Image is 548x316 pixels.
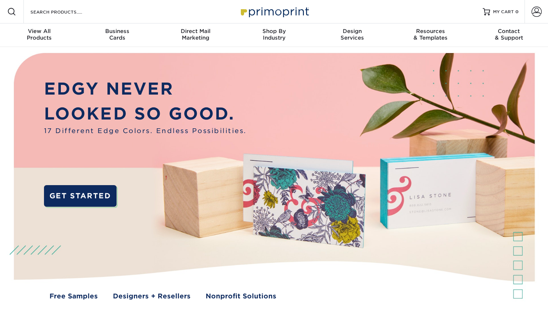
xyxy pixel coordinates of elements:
[206,291,276,301] a: Nonprofit Solutions
[470,28,548,41] div: & Support
[313,28,391,34] span: Design
[235,23,313,47] a: Shop ByIndustry
[157,28,235,41] div: Marketing
[44,102,247,126] p: LOOKED SO GOOD.
[238,4,311,19] img: Primoprint
[470,23,548,47] a: Contact& Support
[44,185,117,207] a: GET STARTED
[157,23,235,47] a: Direct MailMarketing
[235,28,313,34] span: Shop By
[515,9,519,14] span: 0
[391,28,470,34] span: Resources
[391,28,470,41] div: & Templates
[44,126,247,136] span: 17 Different Edge Colors. Endless Possibilities.
[313,23,391,47] a: DesignServices
[30,7,101,16] input: SEARCH PRODUCTS.....
[49,291,98,301] a: Free Samples
[235,28,313,41] div: Industry
[493,9,514,15] span: MY CART
[391,23,470,47] a: Resources& Templates
[78,28,157,34] span: Business
[78,23,157,47] a: BusinessCards
[113,291,191,301] a: Designers + Resellers
[313,28,391,41] div: Services
[470,28,548,34] span: Contact
[157,28,235,34] span: Direct Mail
[44,77,247,101] p: EDGY NEVER
[78,28,157,41] div: Cards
